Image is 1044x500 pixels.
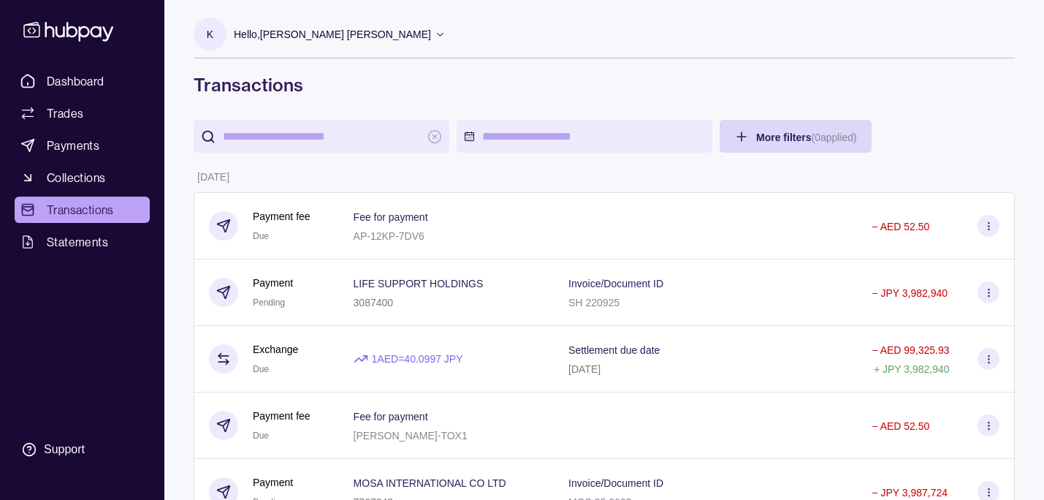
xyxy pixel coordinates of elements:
p: − AED 52.50 [872,420,929,432]
p: SH 220925 [568,297,620,308]
span: Due [253,431,269,441]
p: [DATE] [568,363,601,375]
a: Transactions [15,197,150,223]
span: Pending [253,298,285,308]
p: Invoice/Document ID [568,278,663,289]
p: Invoice/Document ID [568,477,663,489]
p: Settlement due date [568,344,660,356]
p: − AED 99,325.93 [872,344,949,356]
p: Payment [253,474,293,490]
span: Due [253,364,269,374]
p: Payment [253,275,293,291]
p: Fee for payment [354,411,428,423]
a: Trades [15,100,150,126]
a: Support [15,434,150,465]
span: More filters [756,132,857,143]
div: Support [44,442,85,458]
a: Statements [15,229,150,255]
a: Payments [15,132,150,159]
a: Collections [15,164,150,191]
p: − JPY 3,987,724 [872,487,948,499]
p: 1 AED = 40.0997 JPY [372,351,463,367]
p: [DATE] [197,171,229,183]
span: Due [253,231,269,241]
p: LIFE SUPPORT HOLDINGS [354,278,484,289]
span: Dashboard [47,72,104,90]
p: AP-12KP-7DV6 [354,230,424,242]
p: [PERSON_NAME]-TOX1 [354,430,468,442]
p: Payment fee [253,208,310,224]
p: Fee for payment [354,211,428,223]
p: ( 0 applied) [811,132,856,143]
p: K [207,26,213,42]
input: search [223,120,420,153]
span: Statements [47,233,108,251]
p: Payment fee [253,408,310,424]
p: + JPY 3,982,940 [874,363,950,375]
p: − AED 52.50 [872,221,929,232]
button: More filters(0applied) [720,120,872,153]
p: Hello, [PERSON_NAME] [PERSON_NAME] [234,26,431,42]
span: Payments [47,137,99,154]
p: MOSA INTERNATIONAL CO LTD [354,477,506,489]
p: − JPY 3,982,940 [872,287,948,299]
span: Transactions [47,201,114,219]
p: Exchange [253,341,298,357]
p: 3087400 [354,297,394,308]
h1: Transactions [194,73,1015,96]
span: Trades [47,105,83,122]
a: Dashboard [15,68,150,94]
span: Collections [47,169,105,186]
